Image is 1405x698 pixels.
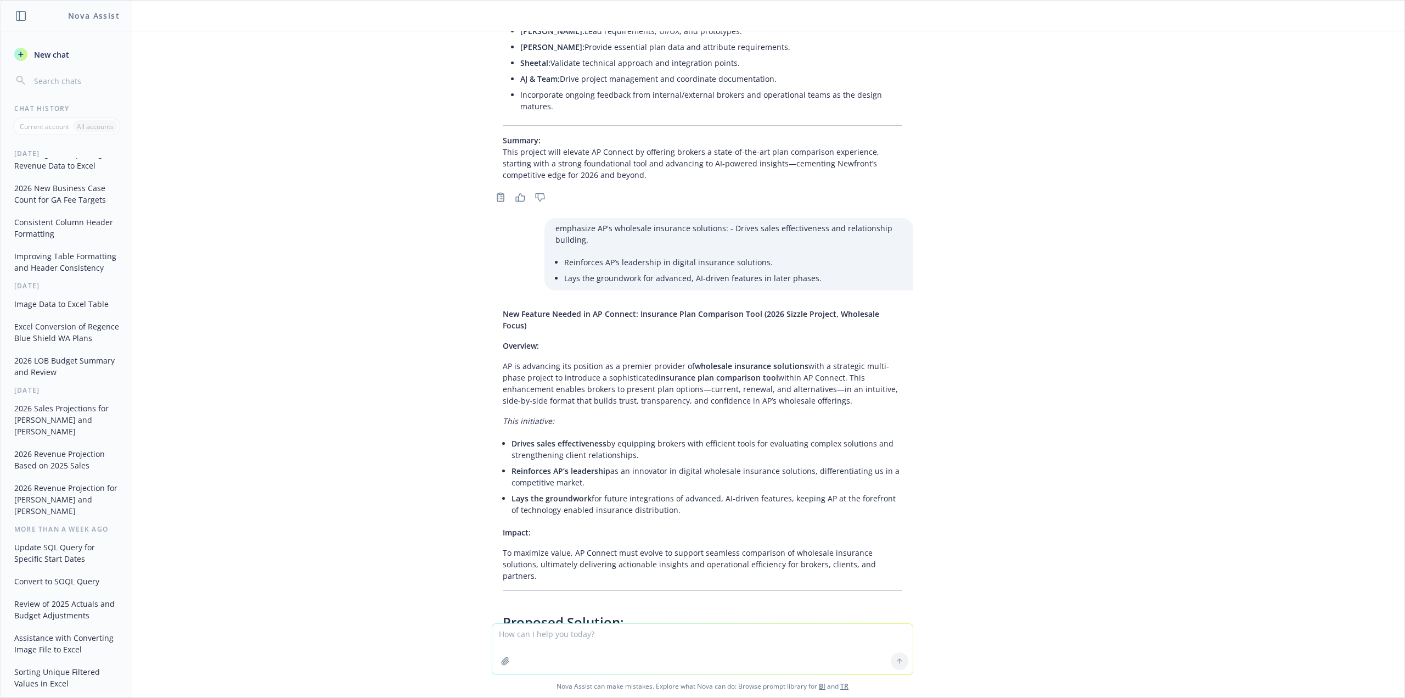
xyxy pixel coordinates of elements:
button: Assistance with Converting Image File to Excel [10,629,123,658]
li: Lead requirements, UI/UX, and prototypes. [520,23,902,39]
button: Review of 2025 Actuals and Budget Adjustments [10,595,123,624]
span: [PERSON_NAME]: [520,26,585,36]
li: Drive project management and coordinate documentation. [520,71,902,87]
button: New chat [10,44,123,64]
p: AP is advancing its position as a premier provider of with a strategic multi-phase project to int... [503,360,902,406]
button: Excel Conversion of Regence Blue Shield WA Plans [10,317,123,347]
button: 2026 New Business Case Count for GA Fee Targets [10,179,123,209]
button: Thumbs down [531,189,549,205]
span: Overview: [503,340,539,351]
p: To maximize value, AP Connect must evolve to support seamless comparison of wholesale insurance s... [503,547,902,582]
div: [DATE] [1,386,132,395]
button: Improving Table Formatting and Header Consistency [10,247,123,277]
span: insurance plan comparison tool [659,372,778,383]
button: 2026 Revenue Projection for [PERSON_NAME] and [PERSON_NAME] [10,479,123,520]
li: for future integrations of advanced, AI-driven features, keeping AP at the forefront of technolog... [512,490,902,518]
em: This initiative: [503,416,554,426]
button: 2026 Sales Projections for [PERSON_NAME] and [PERSON_NAME] [10,399,123,440]
span: [PERSON_NAME]: [520,42,585,52]
button: Consistent Column Header Formatting [10,213,123,243]
button: Update SQL Query for Specific Start Dates [10,538,123,568]
li: Incorporate ongoing feedback from internal/external brokers and operational teams as the design m... [520,87,902,114]
div: [DATE] [1,148,132,158]
p: Current account [20,122,69,131]
input: Search chats [32,73,119,88]
p: This project will elevate AP Connect by offering brokers a state-of-the-art plan comparison exper... [503,135,902,181]
div: [DATE] [1,281,132,291]
span: New Feature Needed in AP Connect: Insurance Plan Comparison Tool (2026 Sizzle Project, Wholesale ... [503,309,879,331]
span: Nova Assist can make mistakes. Explore what Nova can do: Browse prompt library for and [5,675,1400,697]
button: 2026 LOB Budget Summary and Review [10,351,123,381]
a: BI [819,682,825,691]
span: New chat [32,49,69,60]
span: Drives sales effectiveness [512,438,606,449]
span: wholesale insurance solutions [695,361,808,371]
div: More than a week ago [1,524,132,534]
h1: Nova Assist [68,10,120,21]
a: TR [840,682,848,691]
svg: Copy to clipboard [496,192,505,202]
li: Reinforces AP’s leadership in digital insurance solutions. [564,254,902,270]
li: Validate technical approach and integration points. [520,55,902,71]
button: 2026 Revenue Projection Based on 2025 Sales [10,445,123,474]
span: Sheetal: [520,58,550,68]
li: Provide essential plan data and attribute requirements. [520,39,902,55]
button: Image Data to Excel Table [10,295,123,313]
span: Lays the groundwork [512,493,592,504]
li: by equipping brokers with efficient tools for evaluating complex solutions and strengthening clie... [512,435,902,463]
span: Summary: [503,135,541,146]
span: Reinforces AP’s leadership [512,466,610,476]
li: Lays the groundwork for advanced, AI-driven features in later phases. [564,270,902,286]
li: as an innovator in digital wholesale insurance solutions, differentiating us in a competitive mar... [512,463,902,490]
button: Modeling and Exporting Revenue Data to Excel [10,145,123,175]
p: emphasize AP's wholesale insurance solutions: - Drives sales effectiveness and relationship build... [555,222,902,245]
div: Chat History [1,104,132,113]
span: AJ & Team: [520,74,560,84]
button: Sorting Unique Filtered Values in Excel [10,663,123,693]
button: Convert to SOQL Query [10,572,123,590]
span: Impact: [503,527,531,538]
span: Proposed Solution: [503,613,624,631]
p: All accounts [77,122,114,131]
